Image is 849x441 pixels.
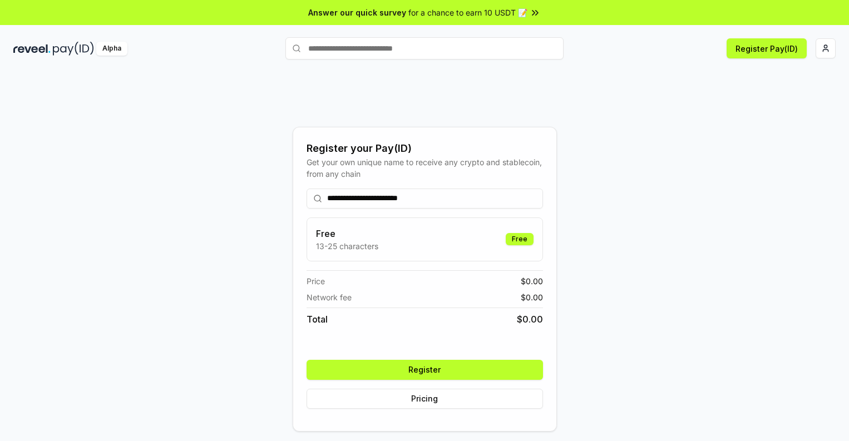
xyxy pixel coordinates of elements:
[408,7,527,18] span: for a chance to earn 10 USDT 📝
[53,42,94,56] img: pay_id
[316,240,378,252] p: 13-25 characters
[521,275,543,287] span: $ 0.00
[521,291,543,303] span: $ 0.00
[307,360,543,380] button: Register
[506,233,534,245] div: Free
[96,42,127,56] div: Alpha
[307,389,543,409] button: Pricing
[307,141,543,156] div: Register your Pay(ID)
[307,156,543,180] div: Get your own unique name to receive any crypto and stablecoin, from any chain
[13,42,51,56] img: reveel_dark
[307,291,352,303] span: Network fee
[517,313,543,326] span: $ 0.00
[308,7,406,18] span: Answer our quick survey
[307,313,328,326] span: Total
[727,38,807,58] button: Register Pay(ID)
[307,275,325,287] span: Price
[316,227,378,240] h3: Free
